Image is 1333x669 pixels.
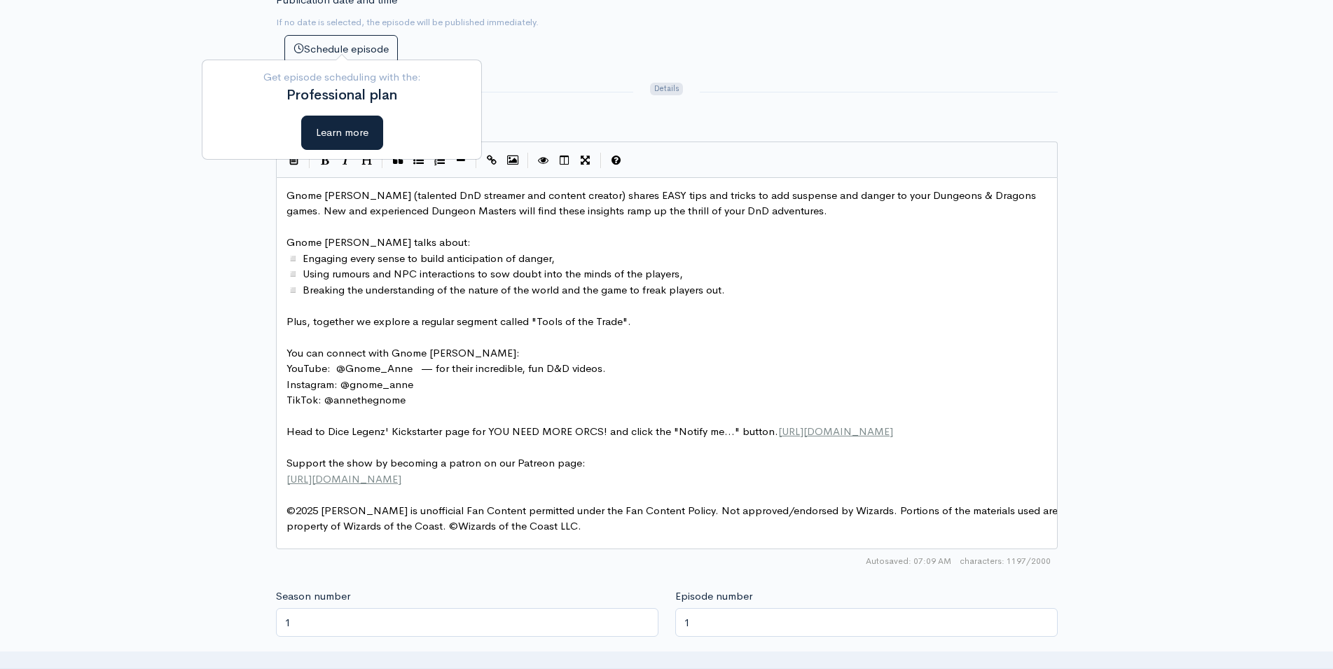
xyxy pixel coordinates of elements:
button: Markdown Guide [606,150,627,171]
h2: Professional plan [213,88,471,103]
small: If no date is selected, the episode will be published immediately. [276,16,539,28]
button: Heading [357,150,378,171]
span: Plus, together we explore a regular segment called "Tools of the Trade". [286,315,631,328]
label: Episode number [675,588,752,605]
i: | [382,153,383,169]
label: Season number [276,588,350,605]
button: Insert Horizontal Line [450,150,471,171]
span: Head to Dice Legenz' Kickstarter page for YOU NEED MORE ORCS! and click the "Notify me..." button. [286,425,893,438]
button: Toggle Preview [533,150,554,171]
span: Details [650,83,683,96]
span: ◽️ Breaking the understanding of the nature of the world and the game to freak players out. [286,283,725,296]
button: Bold [315,150,336,171]
i: | [527,153,529,169]
span: ◽️ Engaging every sense to build anticipation of danger, [286,251,555,265]
span: Gnome [PERSON_NAME] talks about: [286,235,471,249]
span: [URL][DOMAIN_NAME] [286,472,401,485]
button: Create Link [481,150,502,171]
button: Toggle Fullscreen [575,150,596,171]
span: You can connect with Gnome [PERSON_NAME]: [286,346,520,359]
input: Enter episode number [675,608,1058,637]
span: Support the show by becoming a patron on our Patreon page: [286,456,586,469]
button: Insert Image [502,150,523,171]
i: | [600,153,602,169]
button: Italic [336,150,357,171]
span: Autosaved: 07:09 AM [866,555,951,567]
span: Gnome [PERSON_NAME] (talented DnD streamer and content creator) shares EASY tips and tricks to ad... [286,188,1039,218]
p: Get episode scheduling with the: [213,69,471,85]
input: Enter season number for this episode [276,608,658,637]
button: Schedule episode [284,35,398,64]
i: | [309,153,310,169]
button: Numbered List [429,150,450,171]
i: | [476,153,477,169]
span: YouTube: @Gnome_Anne — for their incredible, fun D&D videos. [286,361,606,375]
span: [URL][DOMAIN_NAME] [778,425,893,438]
button: Learn more [301,116,383,150]
button: Generic List [408,150,429,171]
button: Toggle Side by Side [554,150,575,171]
span: 1197/2000 [960,555,1051,567]
span: ©2025 [PERSON_NAME] is unofficial Fan Content permitted under the Fan Content Policy. Not approve... [286,504,1061,533]
button: Quote [387,150,408,171]
span: TikTok: @annethegnome [286,393,406,406]
span: Instagram: @gnome_anne [286,378,413,391]
span: ◽️ Using rumours and NPC interactions to sow doubt into the minds of the players, [286,267,683,280]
